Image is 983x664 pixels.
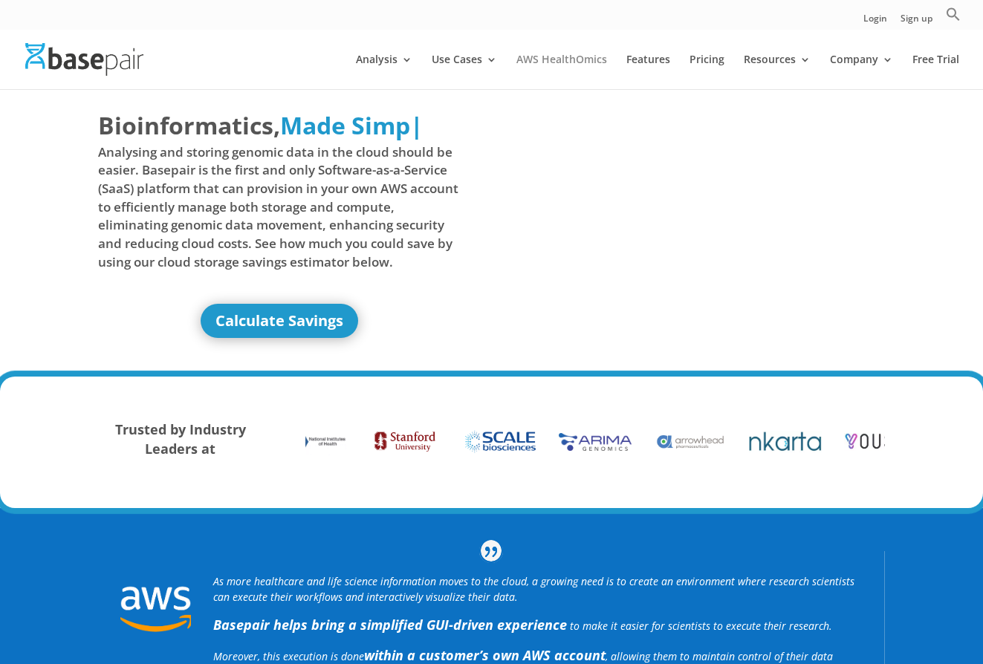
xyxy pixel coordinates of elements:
[98,143,460,271] span: Analysing and storing genomic data in the cloud should be easier. Basepair is the first and only ...
[863,14,887,30] a: Login
[115,420,246,458] strong: Trusted by Industry Leaders at
[830,54,893,89] a: Company
[432,54,497,89] a: Use Cases
[356,54,412,89] a: Analysis
[901,14,932,30] a: Sign up
[364,646,606,664] b: within a customer’s own AWS account
[280,109,410,141] span: Made Simp
[516,54,607,89] a: AWS HealthOmics
[410,109,424,141] span: |
[570,619,832,633] span: to make it easier for scientists to execute their research.
[912,54,959,89] a: Free Trial
[25,43,143,75] img: Basepair
[744,54,811,89] a: Resources
[213,574,854,604] i: As more healthcare and life science information moves to the cloud, a growing need is to create a...
[946,7,961,22] svg: Search
[690,54,724,89] a: Pricing
[946,7,961,30] a: Search Icon Link
[98,108,280,143] span: Bioinformatics,
[626,54,670,89] a: Features
[201,304,358,338] a: Calculate Savings
[213,616,567,634] strong: Basepair helps bring a simplified GUI-driven experience
[502,108,864,312] iframe: Basepair - NGS Analysis Simplified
